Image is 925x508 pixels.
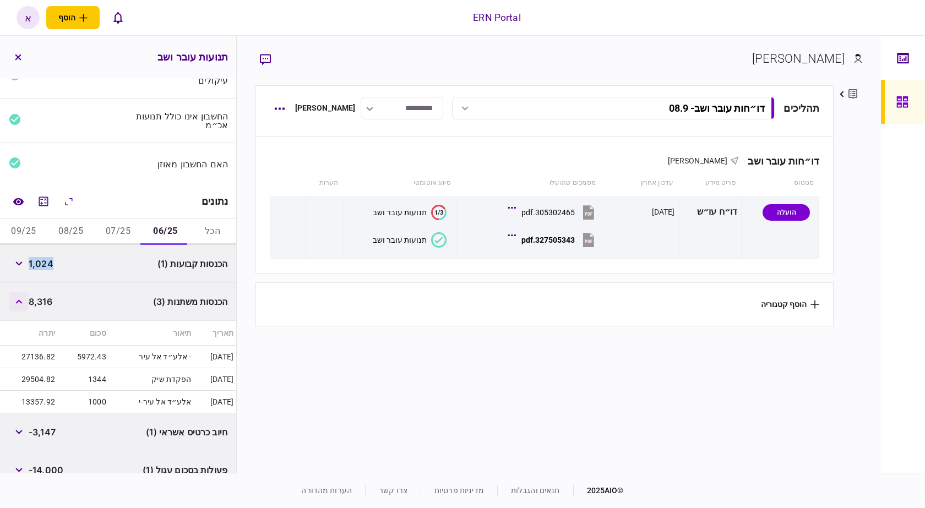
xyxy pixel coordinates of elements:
div: [PERSON_NAME] [752,50,845,68]
div: © 2025 AIO [573,485,624,496]
td: אלע״ד אל עיר-י [109,391,194,413]
button: תנועות עובר ושב [373,232,447,248]
button: 327505343.pdf [510,227,597,252]
span: 1,024 [29,257,53,270]
div: 305302465.pdf [521,208,575,217]
th: מסמכים שהועלו [456,171,601,196]
span: חיוב כרטיס אשראי (1) [146,425,227,439]
a: מדיניות פרטיות [434,486,484,495]
div: [DATE] [652,206,675,217]
th: הערות [305,171,344,196]
th: סיווג אוטומטי [344,171,456,196]
th: סכום [58,321,109,346]
th: תיאור [109,321,194,346]
span: 8,316 [29,295,52,308]
button: 1/3תנועות עובר ושב [373,205,447,220]
button: 08/25 [47,219,95,245]
button: מחשבון [34,192,53,211]
text: 1/3 [434,209,443,216]
div: [PERSON_NAME] [295,102,356,114]
button: 07/25 [95,219,142,245]
div: דו״חות עובר ושב - 08.9 [669,102,765,114]
div: דו״חות עובר ושב [739,155,819,167]
div: תהליכים [783,101,819,116]
a: הערות מהדורה [301,486,352,495]
div: ERN Portal [473,10,520,25]
div: תנועות עובר ושב [373,236,427,244]
button: א [17,6,40,29]
button: דו״חות עובר ושב- 08.9 [452,97,775,119]
td: [DATE] [194,368,236,391]
td: 1000 [58,391,109,413]
div: דו״ח עו״ש [683,200,738,225]
button: הרחב\כווץ הכל [59,192,79,211]
a: תנאים והגבלות [511,486,560,495]
div: החשבון אינו כולל תנועות אכ״מ [123,112,228,129]
td: 5972.43 [58,346,109,368]
button: הכל [189,219,236,245]
span: -14,000 [29,463,63,477]
button: הוסף קטגוריה [761,300,819,309]
th: פריט מידע [679,171,742,196]
td: אלע״ד אל עיר - [109,346,194,368]
button: 305302465.pdf [510,200,597,225]
a: השוואה למסמך [8,192,28,211]
span: הכנסות משתנות (3) [153,295,227,308]
button: פתח רשימת התראות [106,6,129,29]
th: תאריך [194,321,236,346]
a: צרו קשר [379,486,407,495]
div: תנועות עובר ושב [373,208,427,217]
td: [DATE] [194,346,236,368]
div: הועלה [763,204,810,221]
td: 1344 [58,368,109,391]
button: 06/25 [142,219,189,245]
td: [DATE] [194,391,236,413]
button: פתח תפריט להוספת לקוח [46,6,100,29]
div: 327505343.pdf [521,236,575,244]
span: [PERSON_NAME] [668,156,728,165]
h3: תנועות עובר ושב [157,52,228,62]
span: פעולות בסכום עגול (1) [143,463,227,477]
span: הכנסות קבועות (1) [157,257,227,270]
div: האם החשבון מאוזן [123,160,228,168]
span: -3,147 [29,425,56,439]
th: סטטוס [742,171,819,196]
th: עדכון אחרון [601,171,679,196]
td: הפקדת שיק [109,368,194,391]
div: נתונים [202,196,228,207]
